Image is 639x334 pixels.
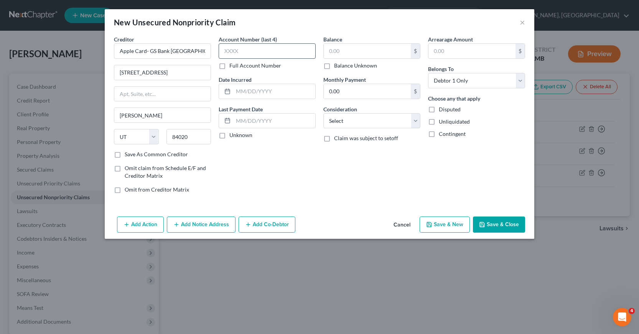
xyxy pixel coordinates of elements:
label: Full Account Number [229,62,281,69]
button: Cancel [387,217,417,233]
label: Date Incurred [219,76,252,84]
label: Monthly Payment [323,76,366,84]
span: Omit from Creditor Matrix [125,186,189,193]
span: 4 [629,308,635,314]
span: Omit claim from Schedule E/F and Creditor Matrix [125,165,206,179]
div: New Unsecured Nonpriority Claim [114,17,236,28]
input: Enter address... [114,65,211,80]
input: Search creditor by name... [114,43,211,59]
span: Creditor [114,36,134,43]
div: $ [411,84,420,99]
div: $ [411,44,420,58]
input: 0.00 [428,44,515,58]
label: Account Number (last 4) [219,35,277,43]
input: 0.00 [324,44,411,58]
button: Add Action [117,217,164,233]
iframe: Intercom live chat [613,308,631,326]
input: XXXX [219,43,316,59]
input: MM/DD/YYYY [233,114,315,128]
div: $ [515,44,525,58]
span: Claim was subject to setoff [334,135,398,141]
button: Save & Close [473,217,525,233]
label: Save As Common Creditor [125,150,188,158]
label: Balance [323,35,342,43]
label: Last Payment Date [219,105,263,113]
label: Consideration [323,105,357,113]
button: Add Notice Address [167,217,236,233]
button: × [520,18,525,27]
button: Add Co-Debtor [239,217,295,233]
label: Choose any that apply [428,94,480,103]
input: Apt, Suite, etc... [114,87,211,101]
button: Save & New [420,217,470,233]
label: Arrearage Amount [428,35,473,43]
span: Unliquidated [439,118,470,125]
label: Unknown [229,131,252,139]
input: MM/DD/YYYY [233,84,315,99]
input: 0.00 [324,84,411,99]
label: Balance Unknown [334,62,377,69]
span: Contingent [439,131,466,137]
span: Belongs To [428,66,454,72]
span: Disputed [439,106,461,112]
input: Enter zip... [166,129,211,144]
input: Enter city... [114,108,211,122]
